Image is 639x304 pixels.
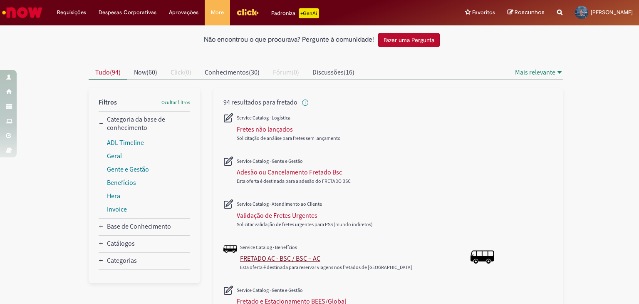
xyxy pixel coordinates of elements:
span: Rascunhos [515,8,545,16]
div: Padroniza [271,8,319,18]
p: +GenAi [299,8,319,18]
span: Requisições [57,8,86,17]
span: Despesas Corporativas [99,8,156,17]
span: Aprovações [169,8,198,17]
span: [PERSON_NAME] [591,9,633,16]
img: click_logo_yellow_360x200.png [236,6,259,18]
img: ServiceNow [1,4,44,21]
span: More [211,8,224,17]
span: Favoritos [472,8,495,17]
button: Fazer uma Pergunta [378,33,440,47]
a: Rascunhos [508,9,545,17]
h2: Não encontrou o que procurava? Pergunte à comunidade! [204,36,374,44]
